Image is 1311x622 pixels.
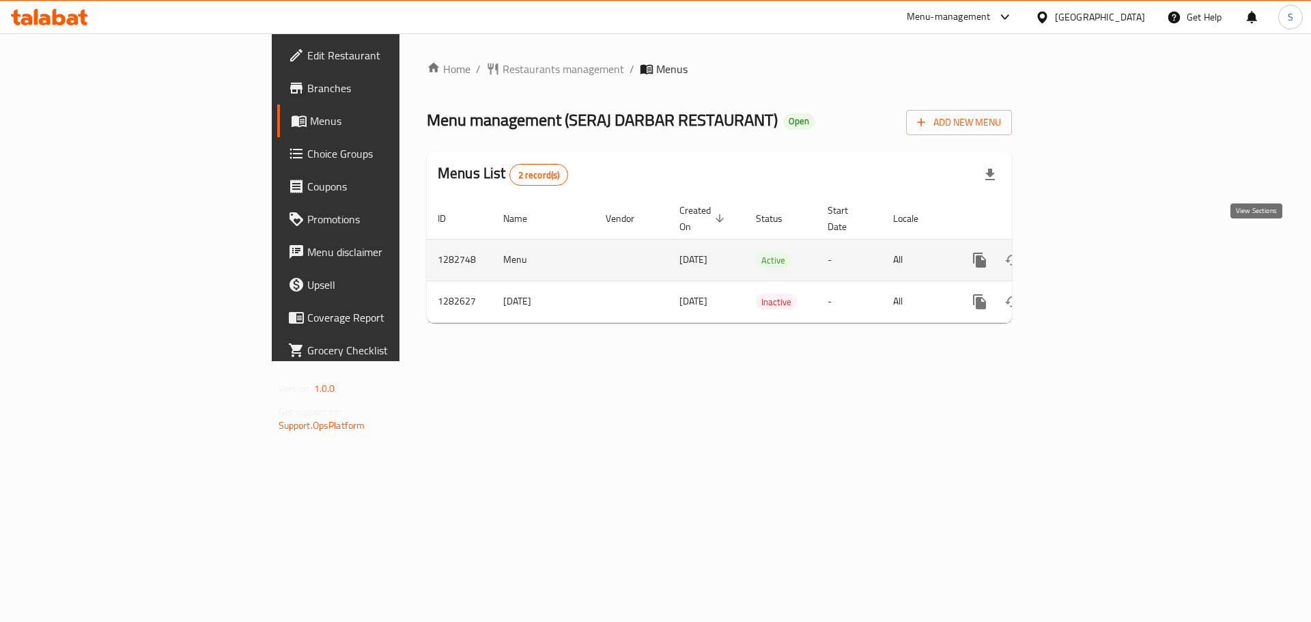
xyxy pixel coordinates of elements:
[438,210,464,227] span: ID
[307,277,480,293] span: Upsell
[679,292,707,310] span: [DATE]
[427,104,778,135] span: Menu management ( SERAJ DARBAR RESTAURANT )
[277,334,491,367] a: Grocery Checklist
[783,113,815,130] div: Open
[310,113,480,129] span: Menus
[828,202,866,235] span: Start Date
[963,285,996,318] button: more
[307,80,480,96] span: Branches
[907,9,991,25] div: Menu-management
[307,47,480,63] span: Edit Restaurant
[279,380,312,397] span: Version:
[307,244,480,260] span: Menu disclaimer
[906,110,1012,135] button: Add New Menu
[510,169,568,182] span: 2 record(s)
[492,239,595,281] td: Menu
[509,164,569,186] div: Total records count
[756,252,791,268] div: Active
[314,380,335,397] span: 1.0.0
[277,72,491,104] a: Branches
[917,114,1001,131] span: Add New Menu
[279,416,365,434] a: Support.OpsPlatform
[277,39,491,72] a: Edit Restaurant
[817,281,882,322] td: -
[996,244,1029,277] button: Change Status
[817,239,882,281] td: -
[882,239,953,281] td: All
[279,403,341,421] span: Get support on:
[277,268,491,301] a: Upsell
[783,115,815,127] span: Open
[630,61,634,77] li: /
[953,198,1105,240] th: Actions
[756,294,797,310] span: Inactive
[427,198,1105,323] table: enhanced table
[438,163,568,186] h2: Menus List
[277,236,491,268] a: Menu disclaimer
[277,104,491,137] a: Menus
[1288,10,1293,25] span: S
[307,309,480,326] span: Coverage Report
[756,253,791,268] span: Active
[503,61,624,77] span: Restaurants management
[974,158,1006,191] div: Export file
[307,342,480,358] span: Grocery Checklist
[492,281,595,322] td: [DATE]
[277,301,491,334] a: Coverage Report
[893,210,936,227] span: Locale
[427,61,1012,77] nav: breadcrumb
[606,210,652,227] span: Vendor
[486,61,624,77] a: Restaurants management
[882,281,953,322] td: All
[277,203,491,236] a: Promotions
[679,251,707,268] span: [DATE]
[679,202,729,235] span: Created On
[277,170,491,203] a: Coupons
[656,61,688,77] span: Menus
[307,145,480,162] span: Choice Groups
[1055,10,1145,25] div: [GEOGRAPHIC_DATA]
[503,210,545,227] span: Name
[277,137,491,170] a: Choice Groups
[307,211,480,227] span: Promotions
[756,210,800,227] span: Status
[307,178,480,195] span: Coupons
[963,244,996,277] button: more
